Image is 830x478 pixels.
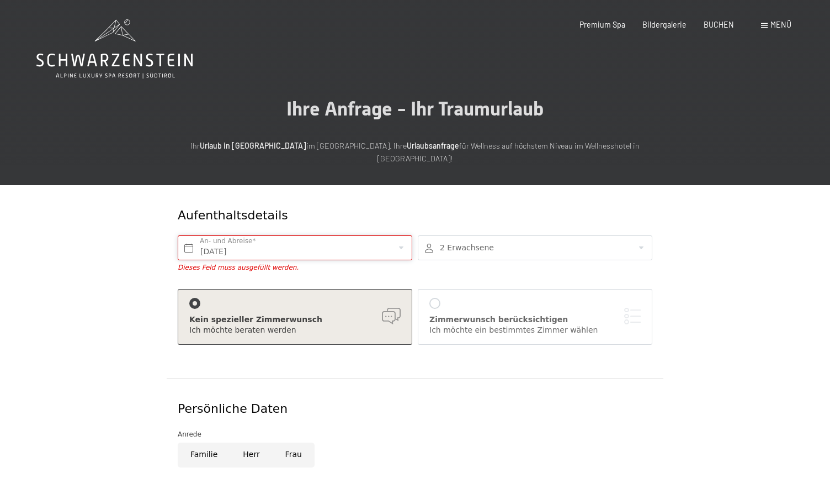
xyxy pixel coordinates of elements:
[642,20,687,29] a: Bildergalerie
[704,20,734,29] a: BUCHEN
[429,314,641,325] div: Zimmerwunsch berücksichtigen
[172,140,658,165] p: Ihr im [GEOGRAPHIC_DATA]. Ihre für Wellness auf höchstem Niveau im Wellnesshotel in [GEOGRAPHIC_D...
[178,263,412,272] div: Dieses Feld muss ausgefüllt werden.
[407,141,459,150] strong: Urlaubsanfrage
[770,20,791,29] span: Menü
[286,97,544,120] span: Ihre Anfrage - Ihr Traumurlaub
[189,314,401,325] div: Kein spezieller Zimmerwunsch
[178,401,652,418] div: Persönliche Daten
[429,325,641,336] div: Ich möchte ein bestimmtes Zimmer wählen
[579,20,625,29] a: Premium Spa
[189,325,401,336] div: Ich möchte beraten werden
[178,429,652,440] div: Anrede
[178,207,572,224] div: Aufenthaltsdetails
[200,141,306,150] strong: Urlaub in [GEOGRAPHIC_DATA]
